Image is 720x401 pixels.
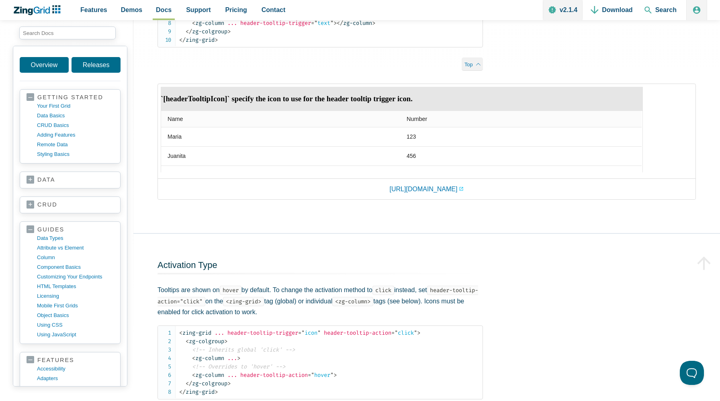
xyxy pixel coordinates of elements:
[227,28,231,35] span: >
[157,260,217,270] a: Activation Type
[192,372,224,378] span: zg-column
[37,311,114,320] a: object basics
[311,20,333,27] span: text
[240,20,311,27] span: header-tooltip-trigger
[186,338,189,345] span: <
[192,372,195,378] span: <
[37,111,114,121] a: data basics
[37,272,114,282] a: customizing your endpoints
[37,149,114,159] a: styling basics
[13,5,65,15] a: ZingChart Logo. Click to return to the homepage
[179,389,215,395] span: zing-grid
[179,37,215,43] span: zing-grid
[227,329,298,336] span: header-tooltip-trigger
[227,372,237,378] span: ...
[80,4,107,15] span: Features
[156,4,172,15] span: Docs
[414,329,417,336] span: "
[372,286,394,295] code: click
[37,320,114,330] a: using CSS
[225,4,247,15] span: Pricing
[37,130,114,140] a: adding features
[390,184,464,194] a: [URL][DOMAIN_NAME]
[337,20,343,27] span: </
[237,355,240,362] span: >
[324,329,391,336] span: header-tooltip-action
[37,253,114,262] a: column
[337,20,372,27] span: zg-column
[19,27,116,39] input: search input
[37,101,114,111] a: your first grid
[333,20,337,27] span: >
[192,346,295,353] span: <!-- Inherits global 'click' -->
[192,355,195,362] span: <
[27,226,114,233] a: guides
[227,380,231,387] span: >
[240,372,308,378] span: header-tooltip-action
[161,87,643,172] img: https://app.zingsoft.com/demos/embed/DZGNBHVO
[186,380,227,387] span: zg-colgroup
[179,37,186,43] span: </
[37,291,114,301] a: licensing
[330,20,333,27] span: "
[37,330,114,340] a: using JavaScript
[227,20,237,27] span: ...
[186,28,227,35] span: zg-colgroup
[37,364,114,374] a: accessibility
[27,176,114,184] a: data
[301,329,305,336] span: "
[395,329,398,336] span: "
[27,356,114,364] a: features
[186,4,211,15] span: Support
[298,329,321,336] span: icon
[215,329,224,336] span: ...
[333,372,337,378] span: >
[311,372,314,378] span: "
[680,361,704,385] iframe: Toggle Customer Support
[186,380,192,387] span: </
[332,297,373,306] code: <zg-column>
[372,20,375,27] span: >
[317,329,321,336] span: "
[37,243,114,253] a: Attribute vs Element
[37,262,114,272] a: component basics
[186,338,224,345] span: zg-colgroup
[227,355,237,362] span: ...
[391,329,417,336] span: click
[157,286,478,306] code: header-tooltip-action="click"
[37,374,114,383] a: adapters
[308,372,333,378] span: hover
[192,363,285,370] span: <!-- Overrides to 'hover' -->
[330,372,333,378] span: "
[37,383,114,393] a: aggregation
[121,4,142,15] span: Demos
[224,338,227,345] span: >
[27,94,114,101] a: getting started
[220,286,241,295] code: hover
[223,297,264,306] code: <zing-grid>
[179,329,211,336] span: zing-grid
[157,284,483,317] p: Tooltips are shown on by default. To change the activation method to instead, set on the tag (glo...
[37,121,114,130] a: CRUD basics
[311,20,314,27] span: =
[308,372,311,378] span: =
[192,20,224,27] span: zg-column
[20,57,69,73] a: Overview
[27,201,114,209] a: crud
[179,389,186,395] span: </
[192,20,195,27] span: <
[37,140,114,149] a: remote data
[298,329,301,336] span: =
[37,233,114,243] a: data types
[37,301,114,311] a: mobile first grids
[215,37,218,43] span: >
[391,329,395,336] span: =
[314,20,317,27] span: "
[215,389,218,395] span: >
[192,355,224,362] span: zg-column
[186,28,192,35] span: </
[72,57,121,73] a: Releases
[37,282,114,291] a: HTML templates
[417,329,420,336] span: >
